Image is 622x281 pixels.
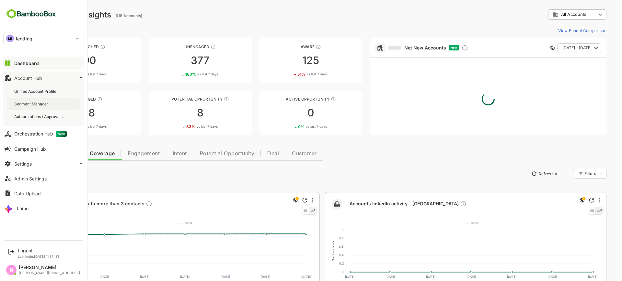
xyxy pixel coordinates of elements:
div: 8 [126,108,229,118]
text: [DATE] [157,275,167,278]
div: N [6,265,17,275]
text: 0.6 [316,245,321,248]
span: Intent [150,151,164,156]
div: LE [6,35,14,42]
button: Account Hub [3,71,84,84]
text: 0 [33,270,35,274]
div: Settings [14,161,32,167]
text: [DATE] [37,275,46,278]
button: Admin Settings [3,172,84,185]
a: AwareThese accounts have just entered the buying cycle and need further nurturing12551%vs last 7 ... [237,38,340,83]
p: Last login: [DATE] 11:37 IST [18,254,60,258]
a: UnreachedThese accounts have not been engaged with for a defined time period9015%vs last 7 days [16,38,118,83]
p: lending [16,35,32,42]
div: 377 [126,55,229,66]
div: Dashboard Insights [16,10,88,19]
div: Discover new ICP-fit accounts showing engagement — via intent surges, anonymous website visits, L... [439,45,445,51]
span: Deal [245,151,256,156]
div: [PERSON_NAME] [19,265,80,270]
a: Active OpportunityThese accounts have open opportunities which might be at any of the Sales Stage... [237,91,340,135]
text: 300 [29,245,35,248]
div: Potential Opportunity [126,97,229,102]
text: 200 [30,253,35,257]
div: Aware [237,44,340,49]
div: These accounts are MQAs and can be passed on to Inside Sales [201,97,206,102]
span: -- Accounts linkedIn activity - [GEOGRAPHIC_DATA] [321,200,444,208]
span: All Accounts [538,12,564,17]
div: Refresh [566,198,571,203]
a: -- Accounts with more than 3 contactsDescription not present [34,200,132,208]
div: Segment Manager [14,101,50,107]
text: 500 [30,228,35,232]
button: Settings [3,157,84,170]
div: Unreached [16,44,118,49]
text: [DATE] [363,275,372,278]
text: [DATE] [565,275,575,278]
span: vs last 7 days [174,124,195,129]
text: 0 [319,270,321,274]
span: New [428,46,434,49]
div: 81 % [53,124,84,129]
span: vs last 7 days [63,124,84,129]
div: Data Upload [14,191,41,196]
button: New Insights [16,168,63,179]
button: Refresh All [506,168,540,179]
text: [DATE] [403,275,413,278]
div: Engaged [16,97,118,102]
div: Logout [18,248,60,253]
button: [DATE] - [DATE] [535,43,579,52]
a: -- Accounts linkedIn activity - [GEOGRAPHIC_DATA]Description not present [321,200,446,208]
text: [DATE] [322,275,332,278]
div: Campaign Hub [14,146,46,152]
div: This is a global insight. Segment selection is not applicable for this view [556,196,563,205]
button: Data Upload [3,187,84,200]
a: Net New Accounts [365,45,423,51]
text: [DATE] [279,275,288,278]
text: 0.4 [316,253,321,257]
div: Unengaged [126,44,229,49]
div: Lumo [17,206,29,211]
text: No of accounts [309,241,312,261]
span: Potential Opportunity [177,151,232,156]
div: More [289,198,291,203]
div: 0 % [275,124,304,129]
div: Authorizations / Approvals [14,114,64,119]
a: Potential OpportunityThese accounts are MQAs and can be passed on to Inside Sales883%vs last 7 days [126,91,229,135]
div: These accounts are warm, further nurturing would qualify them to MQAs [75,97,80,102]
text: [DATE] [117,275,127,278]
text: [DATE] [484,275,494,278]
text: [DATE] [77,275,86,278]
button: View Funnel Comparison [533,25,584,36]
text: 0.2 [317,262,321,265]
div: 90 [16,55,118,66]
div: All Accounts [530,12,573,17]
text: [DATE] [198,275,207,278]
a: EngagedThese accounts are warm, further nurturing would qualify them to MQAs1881%vs last 7 days [16,91,118,135]
div: Active Opportunity [237,97,340,102]
div: LElending [4,32,84,45]
div: These accounts have not shown enough engagement and need nurturing [188,44,193,49]
div: [PERSON_NAME][EMAIL_ADDRESS] [19,271,80,275]
div: More [576,198,577,203]
div: 125 [237,55,340,66]
span: -- Accounts with more than 3 contacts [34,200,130,208]
span: vs last 7 days [63,72,84,77]
span: Engagement [105,151,137,156]
text: 100 [30,262,35,265]
span: vs last 7 days [283,124,304,129]
div: Account Hub [14,75,42,81]
div: 15 % [54,72,84,77]
div: This is a global insight. Segment selection is not applicable for this view [269,196,277,205]
div: 0 [237,108,340,118]
span: Data Quality and Coverage [22,151,92,156]
span: Customer [269,151,294,156]
text: [DATE] [444,275,453,278]
button: Orchestration HubNew [3,127,84,140]
div: All Accounts [525,8,584,21]
img: BambooboxFullLogoMark.5f36c76dfaba33ec1ec1367b70bb1252.svg [3,8,58,20]
text: No of accounts [22,241,26,261]
div: Orchestration Hub [14,131,67,137]
div: This card does not support filter and segments [527,46,532,50]
text: 1 [320,228,321,232]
